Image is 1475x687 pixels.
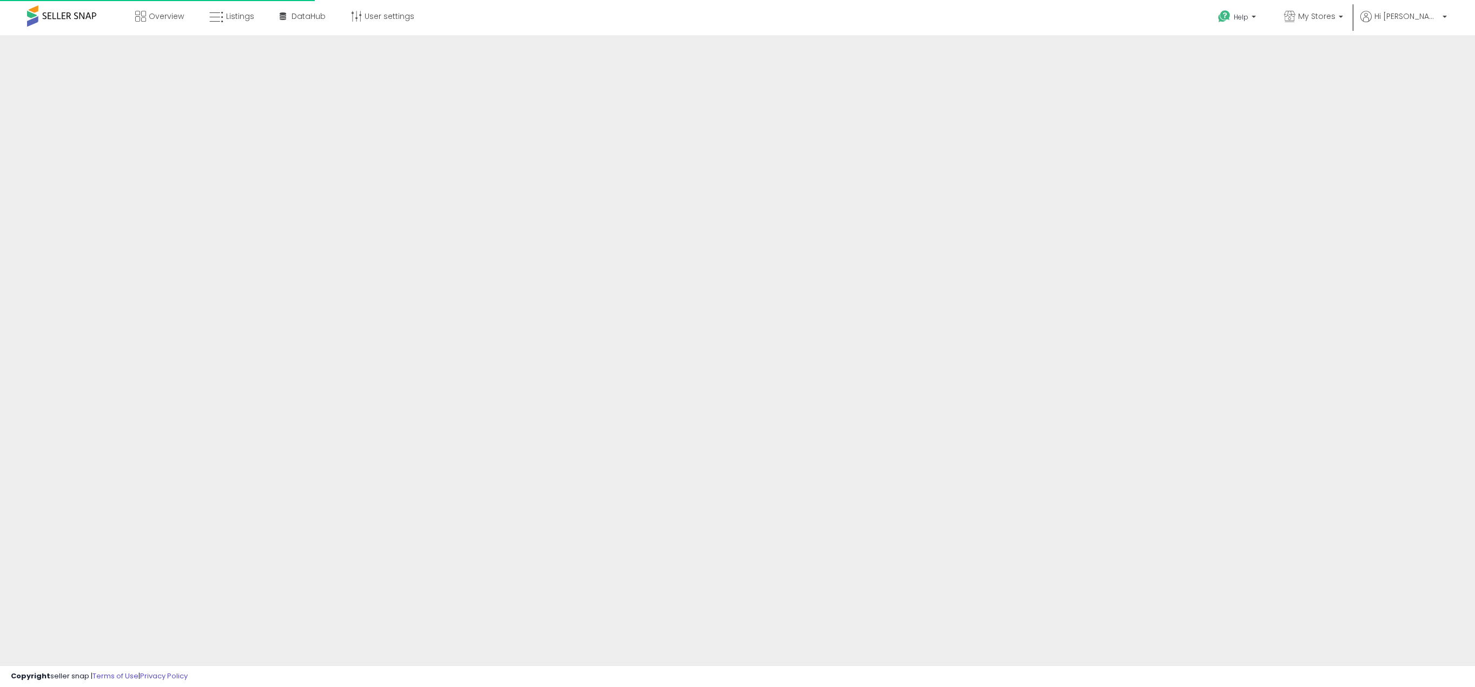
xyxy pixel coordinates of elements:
[1298,11,1335,22] span: My Stores
[1209,2,1267,35] a: Help
[1218,10,1231,23] i: Get Help
[1374,11,1439,22] span: Hi [PERSON_NAME]
[1234,12,1248,22] span: Help
[149,11,184,22] span: Overview
[1360,11,1447,35] a: Hi [PERSON_NAME]
[226,11,254,22] span: Listings
[292,11,326,22] span: DataHub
